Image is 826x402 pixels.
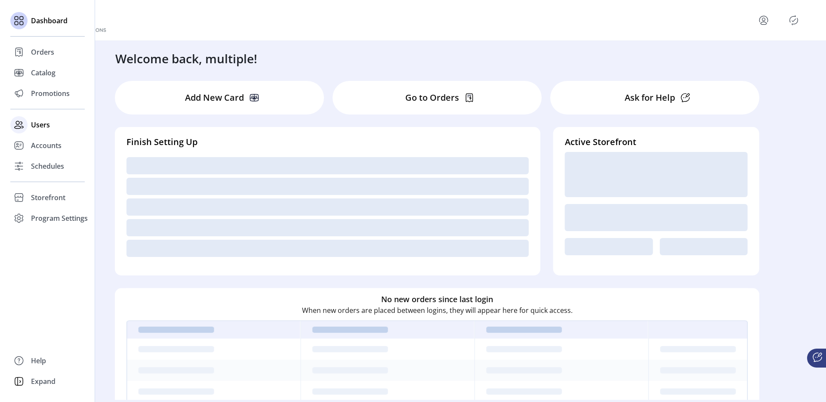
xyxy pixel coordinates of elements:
[31,15,68,26] span: Dashboard
[31,192,65,203] span: Storefront
[31,120,50,130] span: Users
[757,13,771,27] button: menu
[31,47,54,57] span: Orders
[31,161,64,171] span: Schedules
[31,376,55,387] span: Expand
[31,68,55,78] span: Catalog
[31,213,88,223] span: Program Settings
[185,91,244,104] p: Add New Card
[302,305,573,315] p: When new orders are placed between logins, they will appear here for quick access.
[31,88,70,99] span: Promotions
[31,140,62,151] span: Accounts
[115,49,257,68] h3: Welcome back, multiple!
[31,356,46,366] span: Help
[565,136,748,148] h4: Active Storefront
[126,136,529,148] h4: Finish Setting Up
[405,91,459,104] p: Go to Orders
[381,294,493,305] h6: No new orders since last login
[625,91,675,104] p: Ask for Help
[787,13,801,27] button: Publisher Panel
